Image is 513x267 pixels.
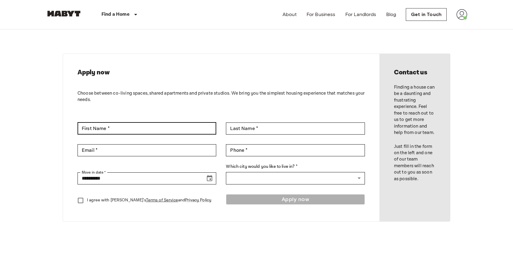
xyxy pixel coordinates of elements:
[394,68,435,77] h2: Contact us
[406,8,447,21] a: Get in Touch
[394,84,435,136] p: Finding a house can be a daunting and frustrating experience. Feel free to reach out to us to get...
[345,11,376,18] a: For Landlords
[226,164,365,170] label: Which city would you like to live in? *
[394,143,435,182] p: Just fill in the form on the left and one of our team members will reach out to you as soon as po...
[87,197,211,204] p: I agree with [PERSON_NAME]'s and
[306,11,336,18] a: For Business
[146,197,178,203] a: Terms of Service
[101,11,130,18] p: Find a Home
[386,11,396,18] a: Blog
[78,90,365,103] p: Choose between co-living spaces, shared apartments and private studios. We bring you the simplest...
[78,68,365,77] h2: Apply now
[82,170,106,175] label: Move in date
[283,11,297,18] a: About
[185,197,211,203] a: Privacy Policy
[456,9,467,20] img: avatar
[204,172,216,184] button: Choose date, selected date is Aug 16, 2025
[46,11,82,17] img: Habyt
